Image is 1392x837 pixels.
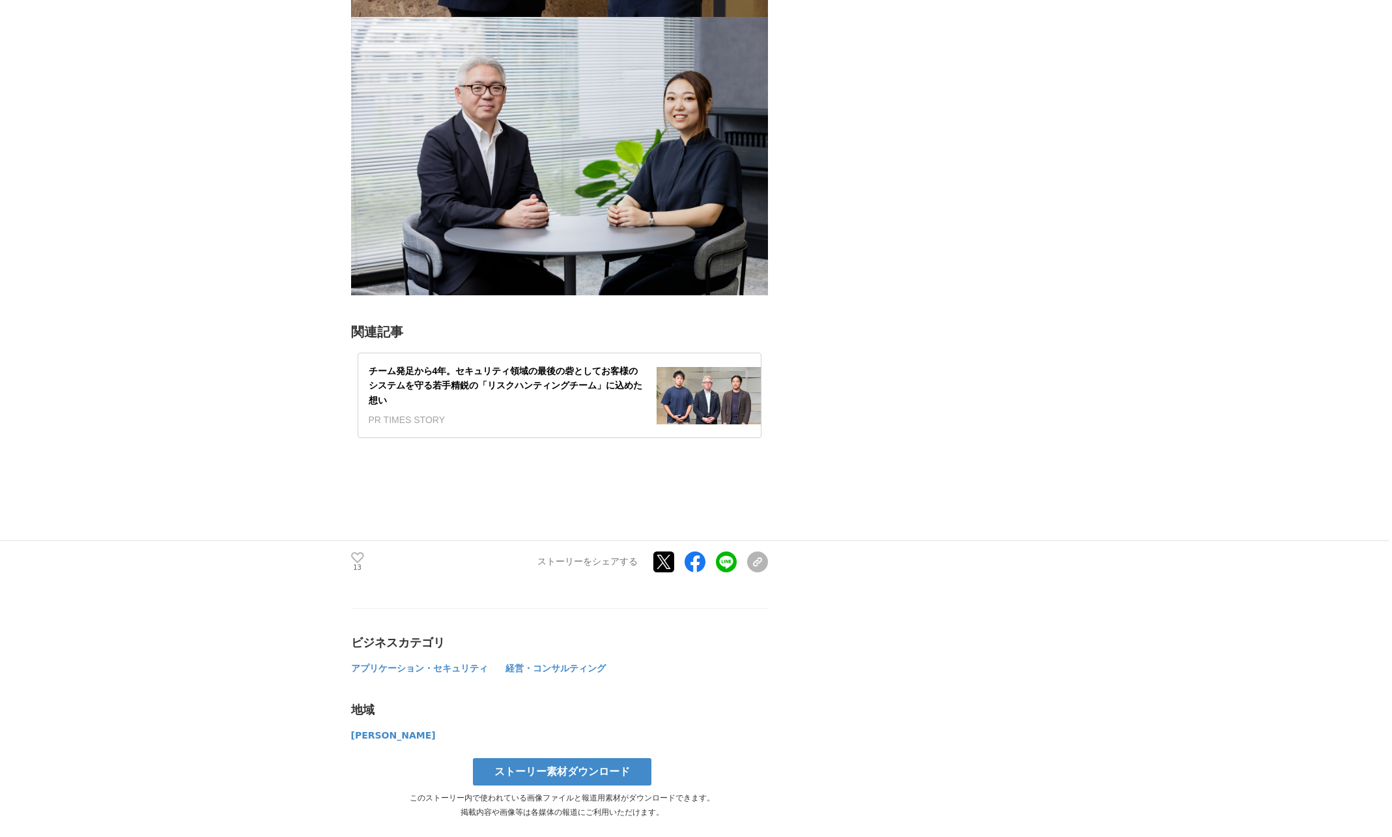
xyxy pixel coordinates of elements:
div: ビジネスカテゴリ [351,635,768,651]
p: 13 [351,565,364,571]
a: 経営・コンサルティング [505,666,606,673]
span: アプリケーション・セキュリティ [351,663,488,673]
p: このストーリー内で使われている画像ファイルと報道用素材がダウンロードできます。 掲載内容や画像等は各媒体の報道にご利用いただけます。 [351,791,773,819]
span: [PERSON_NAME] [351,730,436,741]
span: 経営・コンサルティング [505,663,606,673]
a: チーム発足から4年。セキュリティ領域の最後の砦としてお客様のシステムを守る若手精鋭の「リスクハンティングチーム」に込めた想いPR TIMES STORY [358,353,761,439]
img: thumbnail_37014a60-7e4a-11f0-b6d9-753f6e90b10f.jpg [351,17,768,295]
h2: 関連記事 [351,321,768,342]
div: チーム発足から4年。セキュリティ領域の最後の砦としてお客様のシステムを守る若手精鋭の「リスクハンティングチーム」に込めた想い [369,364,646,407]
a: [PERSON_NAME] [351,733,436,740]
a: アプリケーション・セキュリティ [351,666,490,673]
a: ストーリー素材ダウンロード [473,758,651,786]
div: PR TIMES STORY [369,413,646,427]
div: 地域 [351,702,768,718]
p: ストーリーをシェアする [537,556,638,568]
